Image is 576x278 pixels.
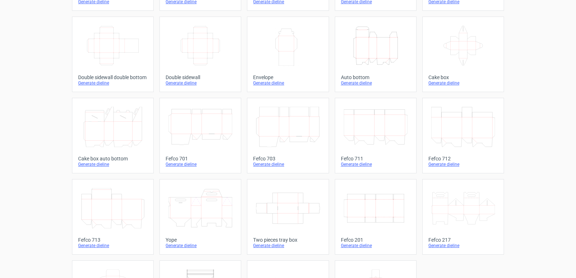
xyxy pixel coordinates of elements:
a: Double sidewall double bottomGenerate dieline [72,17,154,92]
div: Cake box auto bottom [78,156,148,161]
div: Fefco 217 [428,237,498,243]
div: Generate dieline [166,161,235,167]
div: Auto bottom [341,74,410,80]
div: Generate dieline [78,161,148,167]
a: Fefco 703Generate dieline [247,98,329,173]
div: Generate dieline [78,80,148,86]
div: Yope [166,237,235,243]
a: Double sidewallGenerate dieline [159,17,241,92]
div: Generate dieline [341,80,410,86]
div: Generate dieline [428,243,498,249]
a: EnvelopeGenerate dieline [247,17,329,92]
a: Fefco 711Generate dieline [335,98,417,173]
a: Fefco 712Generate dieline [422,98,504,173]
div: Generate dieline [78,243,148,249]
div: Fefco 713 [78,237,148,243]
div: Generate dieline [428,161,498,167]
div: Generate dieline [166,243,235,249]
div: Cake box [428,74,498,80]
div: Generate dieline [341,243,410,249]
div: Generate dieline [253,80,323,86]
div: Fefco 712 [428,156,498,161]
div: Double sidewall [166,74,235,80]
a: Fefco 201Generate dieline [335,179,417,255]
div: Fefco 201 [341,237,410,243]
div: Generate dieline [253,161,323,167]
div: Generate dieline [428,80,498,86]
div: Fefco 703 [253,156,323,161]
a: YopeGenerate dieline [159,179,241,255]
a: Cake box auto bottomGenerate dieline [72,98,154,173]
a: Two pieces tray boxGenerate dieline [247,179,329,255]
div: Double sidewall double bottom [78,74,148,80]
div: Two pieces tray box [253,237,323,243]
div: Fefco 711 [341,156,410,161]
a: Fefco 701Generate dieline [159,98,241,173]
a: Fefco 713Generate dieline [72,179,154,255]
a: Fefco 217Generate dieline [422,179,504,255]
div: Fefco 701 [166,156,235,161]
div: Envelope [253,74,323,80]
div: Generate dieline [166,80,235,86]
div: Generate dieline [341,161,410,167]
div: Generate dieline [253,243,323,249]
a: Auto bottomGenerate dieline [335,17,417,92]
a: Cake boxGenerate dieline [422,17,504,92]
